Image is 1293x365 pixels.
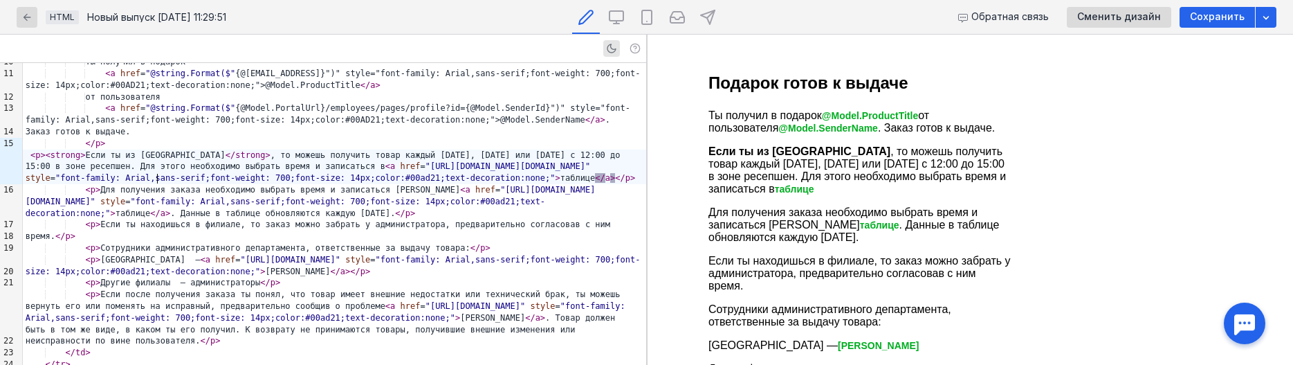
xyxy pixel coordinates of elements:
[345,255,370,265] span: style
[466,185,470,195] span: a
[395,208,405,218] span: </
[145,103,235,113] span: "@string.Format($"
[23,277,646,289] div: Другие филиалы — администраторы
[1067,7,1171,28] button: Сменить дизайн
[401,161,421,171] span: href
[165,208,170,218] span: >
[600,115,605,125] span: >
[95,185,100,195] span: >
[85,278,90,287] span: <
[150,208,160,218] span: </
[40,150,45,160] span: >
[95,290,100,299] span: >
[26,173,51,183] span: style
[365,267,370,276] span: >
[91,220,95,229] span: p
[85,185,90,195] span: <
[55,231,65,241] span: </
[210,336,215,346] span: p
[595,115,600,125] span: a
[340,267,345,276] span: a
[23,184,646,219] div: Для получения заказа необходимо выбрать время и записаться [PERSON_NAME] = = таблице . Данные в т...
[95,278,100,287] span: >
[530,301,555,311] span: style
[385,161,390,171] span: <
[556,173,560,183] span: >
[350,267,360,276] span: </
[26,255,641,276] span: "font-family: Arial,sans-serif;font-weight: 700;font-size: 14px;color:#00ad21;text-decoration:none;"
[161,208,165,218] span: a
[370,80,375,90] span: a
[23,91,646,103] div: от пользователя
[105,103,110,113] span: <
[51,150,80,160] span: strong
[91,243,95,253] span: p
[95,243,100,253] span: >
[615,173,625,183] span: </
[605,173,610,183] span: a
[535,313,540,323] span: a
[410,208,415,218] span: >
[630,173,635,183] span: >
[540,313,545,323] span: >
[425,161,590,171] span: "[URL][DOMAIN_NAME][DOMAIN_NAME]"
[26,197,545,218] span: "font-family: Arial,sans-serif;font-weight: 700;font-size: 14px;color:#00ad21;text-decoration:none;"
[595,173,605,183] span: </
[95,255,100,265] span: >
[111,103,116,113] span: a
[375,80,380,90] span: >
[275,278,280,287] span: >
[405,208,410,218] span: p
[75,348,85,357] span: td
[23,289,646,347] div: Если после получения заказа ты понял, что товар имеет внешние недостатки или технический брак, ты...
[215,336,220,346] span: >
[85,220,90,229] span: <
[111,208,116,218] span: >
[425,301,526,311] span: "[URL][DOMAIN_NAME]"
[460,185,465,195] span: <
[66,348,75,357] span: </
[26,185,596,206] span: "[URL][DOMAIN_NAME][DOMAIN_NAME]"
[455,313,460,323] span: >
[120,103,140,113] span: href
[971,11,1049,23] span: Обратная связь
[23,242,646,254] div: Сотрудники административного департамента, ответственные за выдачу товара:
[23,150,646,184] div: Если ты из [GEOGRAPHIC_DATA] , то можешь получить товар каждый [DATE], [DATE] или [DATE] с 12:00 ...
[100,139,105,148] span: >
[23,68,646,91] div: = {@[EMAIL_ADDRESS]}")" style="font-family: Arial,sans-serif;font-weight: 700;font-size: 14px;col...
[91,185,95,195] span: p
[95,139,100,148] span: p
[470,243,480,253] span: </
[66,231,71,241] span: p
[260,267,265,276] span: >
[85,348,90,357] span: >
[480,243,485,253] span: p
[85,290,90,299] span: <
[235,150,265,160] span: strong
[85,243,90,253] span: <
[145,69,235,78] span: "@string.Format($"
[120,69,140,78] span: href
[270,278,275,287] span: p
[201,336,210,346] span: </
[23,254,646,278] div: [GEOGRAPHIC_DATA] — = = [PERSON_NAME]
[201,255,205,265] span: <
[71,231,75,241] span: >
[525,313,535,323] span: </
[585,115,595,125] span: </
[61,328,365,341] p: Другие филиалы — администраторы
[345,267,350,276] span: >
[23,219,646,242] div: Если ты находишься в филиале, то заказ можно забрать у администратора, предварительно согласовав ...
[35,150,40,160] span: p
